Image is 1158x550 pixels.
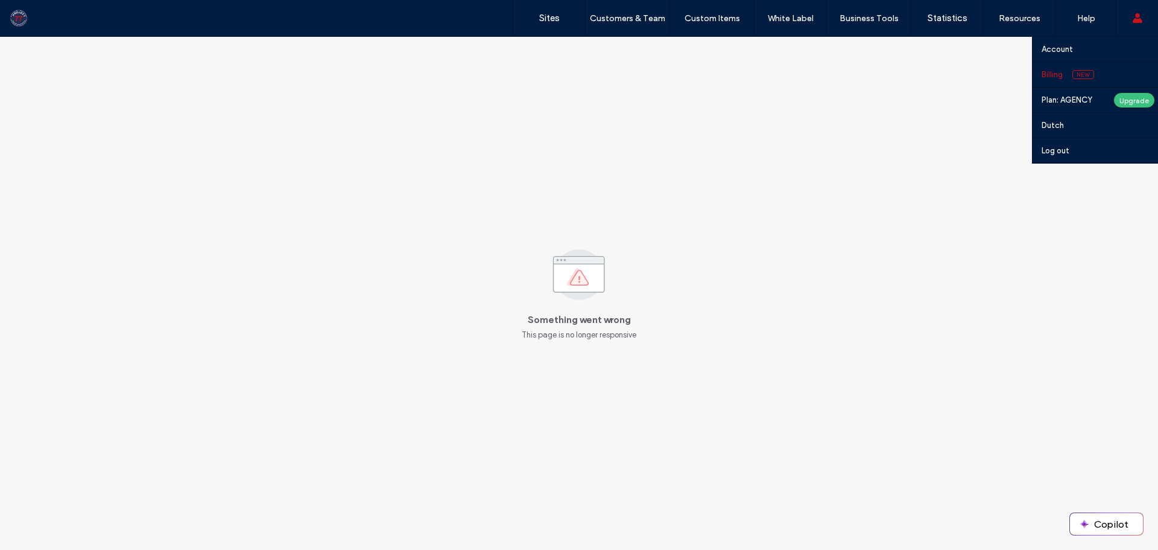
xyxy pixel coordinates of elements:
[1042,146,1069,155] font: Log out
[1042,70,1063,79] font: Billing
[590,13,665,24] font: Customers & Team
[1042,45,1073,54] label: Account
[1070,513,1143,535] button: Copilot
[840,13,899,24] font: Business Tools
[528,314,631,325] font: Something went wrong
[1042,138,1158,163] a: Log out
[27,8,52,19] font: Help
[539,13,560,24] label: Sites
[1042,95,1104,104] label: Plan: AGENCY
[768,13,814,24] label: White Label
[1077,71,1090,78] font: New
[1042,121,1064,130] font: Dutch
[928,13,967,24] font: Statistics
[1077,13,1095,24] label: Help
[1042,37,1158,62] a: Account
[999,13,1040,24] font: Resources
[685,13,740,24] font: Custom Items
[522,330,636,339] font: This page is no longer responsive
[1042,62,1158,87] a: BillingNew
[1119,96,1149,105] font: Upgrade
